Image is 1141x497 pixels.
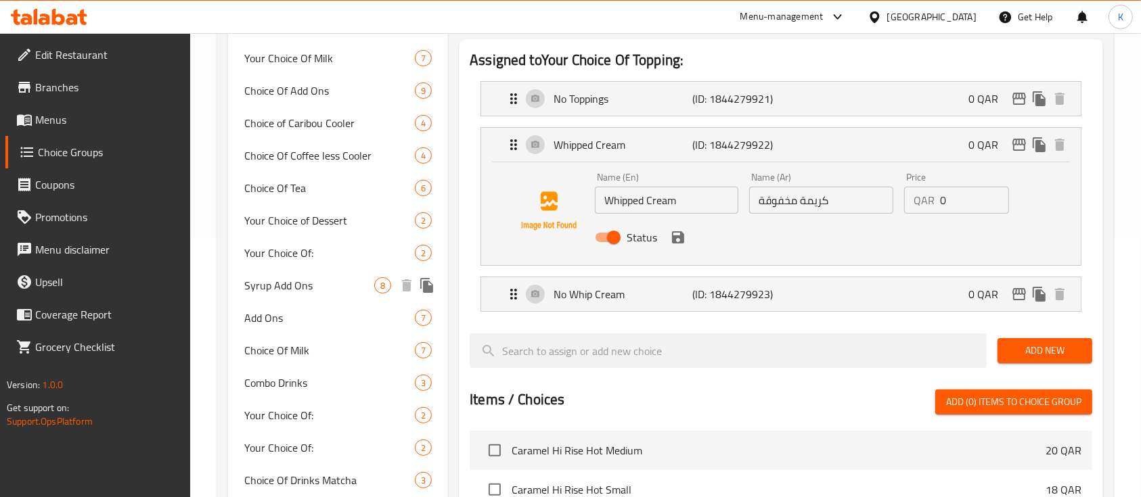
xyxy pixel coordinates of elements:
div: Your Choice of Dessert2 [228,204,448,237]
span: Coupons [35,176,180,193]
button: edit [1009,89,1029,109]
span: 3 [416,474,431,487]
span: Your Choice Of: [244,407,415,423]
span: Add Ons [244,310,415,326]
div: Combo Drinks3 [228,366,448,399]
span: Choice of Caribou Cooler [244,115,415,131]
li: ExpandWhipped CreamName (En)Name (Ar)PriceQARStatussave [470,122,1092,271]
span: Your Choice Of: [244,245,415,261]
div: [GEOGRAPHIC_DATA] [887,9,977,24]
div: Choices [415,440,432,456]
button: save [668,227,688,247]
div: Choice Of Drinks Matcha3 [228,464,448,496]
span: Grocery Checklist [35,339,180,355]
input: Please enter price [940,187,1009,214]
a: Upsell [5,266,191,298]
button: Add New [998,338,1092,363]
span: 7 [416,52,431,65]
p: 0 QAR [968,286,1009,302]
div: Choices [415,245,432,261]
p: (ID: 1844279921) [692,91,785,107]
span: 2 [416,247,431,260]
img: Whipped Cream [506,168,592,254]
span: 4 [416,117,431,130]
span: Branches [35,79,180,95]
span: Status [627,229,657,245]
div: Your Choice Of:2 [228,399,448,431]
span: Add (0) items to choice group [946,394,1081,410]
span: Choice Of Drinks Matcha [244,472,415,488]
span: 7 [416,312,431,325]
div: Choices [415,407,432,423]
span: Your Choice Of Milk [244,50,415,66]
span: Your Choice Of: [244,440,415,456]
div: Choice Of Milk7 [228,334,448,366]
div: Choice Of Tea6 [228,172,448,204]
p: 0 QAR [968,91,1009,107]
span: 1.0.0 [42,376,63,394]
li: Expand [470,76,1092,122]
span: Syrup Add Ons [244,277,374,293]
div: Choice Of Add Ons9 [228,74,448,107]
span: 4 [416,149,431,162]
button: duplicate [1029,89,1050,109]
a: Coupons [5,168,191,201]
span: Choice Of Milk [244,342,415,358]
div: Menu-management [740,9,824,25]
span: 6 [416,182,431,195]
h2: Items / Choices [470,389,564,410]
span: Choice Of Tea [244,180,415,196]
div: Choices [415,375,432,391]
button: edit [1009,284,1029,304]
div: Choices [374,277,391,293]
div: Add Ons7 [228,302,448,334]
span: Get support on: [7,399,69,417]
div: Choices [415,342,432,358]
p: 20 QAR [1046,442,1081,458]
div: Choices [415,147,432,164]
div: Expand [481,128,1081,162]
span: Choice Of Add Ons [244,82,415,99]
span: Coverage Report [35,306,180,323]
p: (ID: 1844279923) [692,286,785,302]
span: 2 [416,214,431,227]
p: No Whip Cream [554,286,692,302]
button: delete [397,275,417,295]
span: 9 [416,85,431,97]
input: Enter name En [595,187,738,214]
span: Edit Restaurant [35,47,180,63]
span: Upsell [35,274,180,290]
button: delete [1050,89,1070,109]
span: 7 [416,344,431,357]
h2: Assigned to Your Choice Of Topping: [470,50,1092,70]
span: 8 [375,279,390,292]
p: 0 QAR [968,137,1009,153]
a: Branches [5,71,191,103]
span: Menu disclaimer [35,241,180,258]
span: Caramel Hi Rise Hot Medium [512,442,1046,458]
div: Choices [415,180,432,196]
span: 2 [416,409,431,422]
div: Choices [415,472,432,488]
button: duplicate [417,275,437,295]
div: Choices [415,212,432,229]
div: Your Choice Of:2 [228,237,448,269]
button: delete [1050,284,1070,304]
p: Whipped Cream [554,137,692,153]
div: Choices [415,50,432,66]
span: 3 [416,377,431,389]
span: Menus [35,112,180,128]
button: duplicate [1029,284,1050,304]
span: Promotions [35,209,180,225]
p: (ID: 1844279922) [692,137,785,153]
span: Combo Drinks [244,375,415,391]
div: Your Choice Of:2 [228,431,448,464]
div: Your Choice Of Milk7 [228,42,448,74]
a: Choice Groups [5,136,191,168]
div: Choice Of Coffee less Cooler4 [228,139,448,172]
div: Choices [415,115,432,131]
p: No Toppings [554,91,692,107]
a: Menus [5,103,191,136]
div: Choices [415,310,432,326]
button: delete [1050,135,1070,155]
